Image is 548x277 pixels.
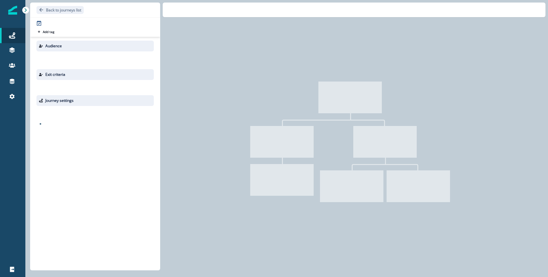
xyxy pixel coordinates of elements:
p: Add tag [43,30,54,34]
button: Go back [36,6,84,14]
button: Add tag [36,29,55,34]
p: Back to journeys list [46,7,81,13]
p: Audience [45,43,62,49]
p: Journey settings [45,98,74,103]
p: Exit criteria [45,72,65,77]
img: Inflection [8,6,17,15]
